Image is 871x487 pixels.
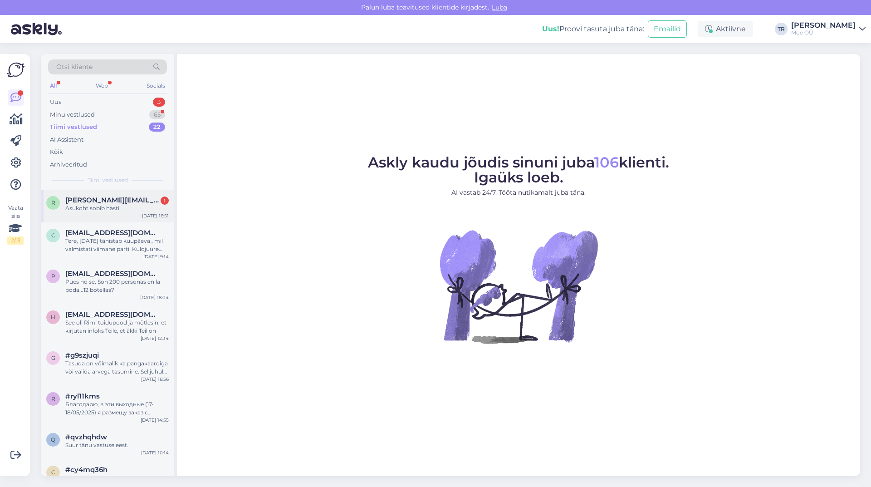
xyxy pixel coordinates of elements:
div: Asukoht sobib hästi. [65,204,169,212]
span: c [51,469,55,476]
div: Tiimi vestlused [50,123,97,132]
b: Uus! [542,25,559,33]
span: r [51,395,55,402]
div: Socials [145,80,167,92]
div: Tasuda on võimalik ka pangakaardiga või valida arvega tasumine. Sel juhul saadame arve teile emai... [65,359,169,376]
div: [DATE] 10:14 [141,449,169,456]
span: Askly kaudu jõudis sinuni juba klienti. Igaüks loeb. [368,153,669,186]
div: Pues no se. Son 200 personas en la boda...12 botellas? [65,278,169,294]
span: Luba [489,3,510,11]
span: p [51,273,55,280]
span: hantokask31@icloud.com [65,310,160,319]
span: #ryl11kms [65,392,100,400]
div: [PERSON_NAME] [791,22,856,29]
span: q [51,436,55,443]
img: Askly Logo [7,61,24,79]
div: [DATE] 12:34 [141,335,169,342]
div: Tere, [DATE] tähistab kuupäeva , mil valmistati viimane partii Kuldjuure viina. [65,237,169,253]
div: Suur tänu vastuse eest. [65,441,169,449]
button: Emailid [648,20,687,38]
p: AI vastab 24/7. Tööta nutikamalt juba täna. [368,188,669,197]
div: [DATE] 16:51 [142,212,169,219]
span: 106 [594,153,619,171]
span: Tiimi vestlused [88,176,128,184]
div: 3 [153,98,165,107]
div: 2 / 3 [7,236,24,245]
div: [DATE] 18:04 [140,294,169,301]
div: Kõik [50,148,63,157]
span: Otsi kliente [56,62,93,72]
div: Благодарю, в эти выходные (17-18/05/2025) я размещу заказ с доставкой в постомат радом с [GEOGRAP... [65,400,169,417]
div: TR [775,23,788,35]
span: c [51,232,55,239]
span: h [51,314,55,320]
div: [DATE] 9:14 [143,253,169,260]
div: Proovi tasuta juba täna: [542,24,644,34]
span: #g9szjuqi [65,351,99,359]
div: All [48,80,59,92]
div: 65 [149,110,165,119]
div: 1 [161,197,169,205]
div: See oli Rimi toidupood ja mõtlesin, et kirjutan infoks Teile, et äkki Teil on [65,319,169,335]
div: [DATE] 14:55 [141,417,169,423]
div: Vaata siia [7,204,24,245]
div: Arhiveeritud [50,160,87,169]
div: Uus [50,98,61,107]
span: raul@liive.net [65,196,160,204]
span: g [51,354,55,361]
a: [PERSON_NAME]Moe OÜ [791,22,866,36]
div: [DATE] 16:56 [141,376,169,383]
span: #cy4mq36h [65,466,108,474]
span: #qvzhqhdw [65,433,107,441]
div: 22 [149,123,165,132]
img: No Chat active [437,205,600,368]
span: r [51,199,55,206]
div: ok. thanks. [65,474,169,482]
span: paulyarza@gmail.com [65,270,160,278]
div: Aktiivne [698,21,753,37]
div: Moe OÜ [791,29,856,36]
span: charlottejents@gmail.com [65,229,160,237]
div: AI Assistent [50,135,83,144]
div: Minu vestlused [50,110,95,119]
div: Web [94,80,110,92]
